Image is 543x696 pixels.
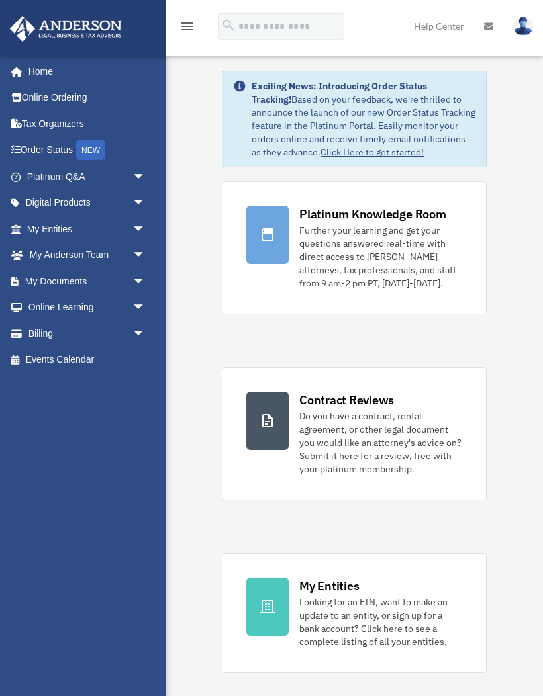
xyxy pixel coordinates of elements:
div: Do you have a contract, rental agreement, or other legal document you would like an attorney's ad... [299,410,462,476]
div: NEW [76,140,105,160]
span: arrow_drop_down [132,320,159,347]
a: menu [179,23,195,34]
div: Contract Reviews [299,392,394,408]
a: Order StatusNEW [9,137,166,164]
a: Platinum Q&Aarrow_drop_down [9,163,166,190]
img: Anderson Advisors Platinum Portal [6,16,126,42]
span: arrow_drop_down [132,294,159,322]
a: My Anderson Teamarrow_drop_down [9,242,166,269]
a: Home [9,58,159,85]
a: Digital Productsarrow_drop_down [9,190,166,216]
a: Events Calendar [9,347,166,373]
a: Tax Organizers [9,110,166,137]
a: Platinum Knowledge Room Further your learning and get your questions answered real-time with dire... [222,181,487,314]
div: Based on your feedback, we're thrilled to announce the launch of our new Order Status Tracking fe... [252,79,475,159]
a: Billingarrow_drop_down [9,320,166,347]
a: My Entitiesarrow_drop_down [9,216,166,242]
a: Contract Reviews Do you have a contract, rental agreement, or other legal document you would like... [222,367,487,500]
strong: Exciting News: Introducing Order Status Tracking! [252,80,427,105]
i: search [221,18,236,32]
a: My Documentsarrow_drop_down [9,268,166,294]
div: Looking for an EIN, want to make an update to an entity, or sign up for a bank account? Click her... [299,595,462,648]
span: arrow_drop_down [132,268,159,295]
span: arrow_drop_down [132,163,159,191]
div: Platinum Knowledge Room [299,206,446,222]
img: User Pic [513,17,533,36]
span: arrow_drop_down [132,190,159,217]
a: Online Ordering [9,85,166,111]
span: arrow_drop_down [132,216,159,243]
a: Click Here to get started! [321,146,424,158]
a: Online Learningarrow_drop_down [9,294,166,321]
span: arrow_drop_down [132,242,159,269]
div: Further your learning and get your questions answered real-time with direct access to [PERSON_NAM... [299,224,462,290]
i: menu [179,19,195,34]
a: My Entities Looking for an EIN, want to make an update to an entity, or sign up for a bank accoun... [222,553,487,673]
div: My Entities [299,578,359,594]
